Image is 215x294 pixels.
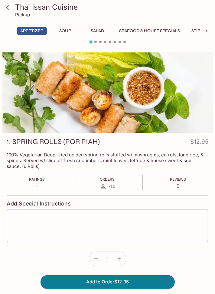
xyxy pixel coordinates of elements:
[29,183,45,189] p: -
[17,27,47,35] button: Appetizer
[170,177,186,182] span: Reviews
[41,275,175,289] button: Add to Order$12.95
[190,137,208,149] h4: $12.95
[15,2,210,12] h3: Thai Issan Cuisine
[84,27,111,35] button: Salad
[2,52,213,133] div: 1. SPRING ROLLS (POR PIAH)
[116,27,183,35] button: Seafood & House Specials
[15,12,30,18] p: Pickup
[7,152,208,169] p: 100% Vegetarian Deep-fried golden spring rolls stuffed w/ mushrooms, carrots, long rice, & spices...
[106,256,109,262] span: 1
[170,183,186,189] p: 0
[108,184,115,189] span: 714
[7,200,208,207] h4: Add Special Instructions
[52,27,79,35] button: Soup
[7,137,100,146] h3: 1. SPRING ROLLS (POR PIAH)
[100,177,115,182] span: Orders
[29,177,45,182] span: Ratings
